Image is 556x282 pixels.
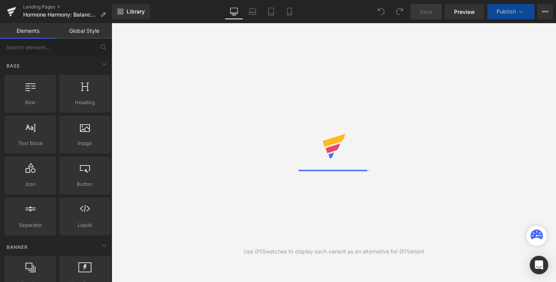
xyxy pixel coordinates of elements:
[23,12,97,18] span: Hormone Harmony: Balance &amp; Vitality
[61,98,108,106] span: Heading
[7,180,54,188] span: Icon
[392,4,407,19] button: Redo
[6,62,21,69] span: Base
[244,247,424,256] div: Use (P)Swatches to display each variant as an alternative for (P)Variant
[61,180,108,188] span: Button
[7,139,54,147] span: Text Block
[112,4,150,19] a: New Library
[7,221,54,229] span: Separator
[454,8,475,16] span: Preview
[373,4,389,19] button: Undo
[225,4,243,19] a: Desktop
[530,256,548,274] div: Open Intercom Messenger
[262,4,280,19] a: Tablet
[56,23,112,39] a: Global Style
[420,8,432,16] span: Save
[6,243,29,251] span: Banner
[23,4,112,10] a: Landing Pages
[127,8,145,15] span: Library
[280,4,299,19] a: Mobile
[537,4,553,19] button: More
[61,139,108,147] span: Image
[497,8,516,15] span: Publish
[445,4,484,19] a: Preview
[61,221,108,229] span: Liquid
[7,98,54,106] span: Row
[487,4,534,19] button: Publish
[243,4,262,19] a: Laptop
